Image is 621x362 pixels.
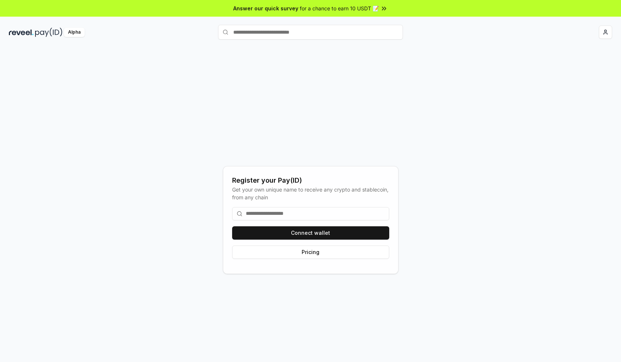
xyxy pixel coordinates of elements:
[232,175,389,186] div: Register your Pay(ID)
[9,28,34,37] img: reveel_dark
[232,246,389,259] button: Pricing
[232,226,389,240] button: Connect wallet
[233,4,298,12] span: Answer our quick survey
[64,28,85,37] div: Alpha
[300,4,379,12] span: for a chance to earn 10 USDT 📝
[232,186,389,201] div: Get your own unique name to receive any crypto and stablecoin, from any chain
[35,28,62,37] img: pay_id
